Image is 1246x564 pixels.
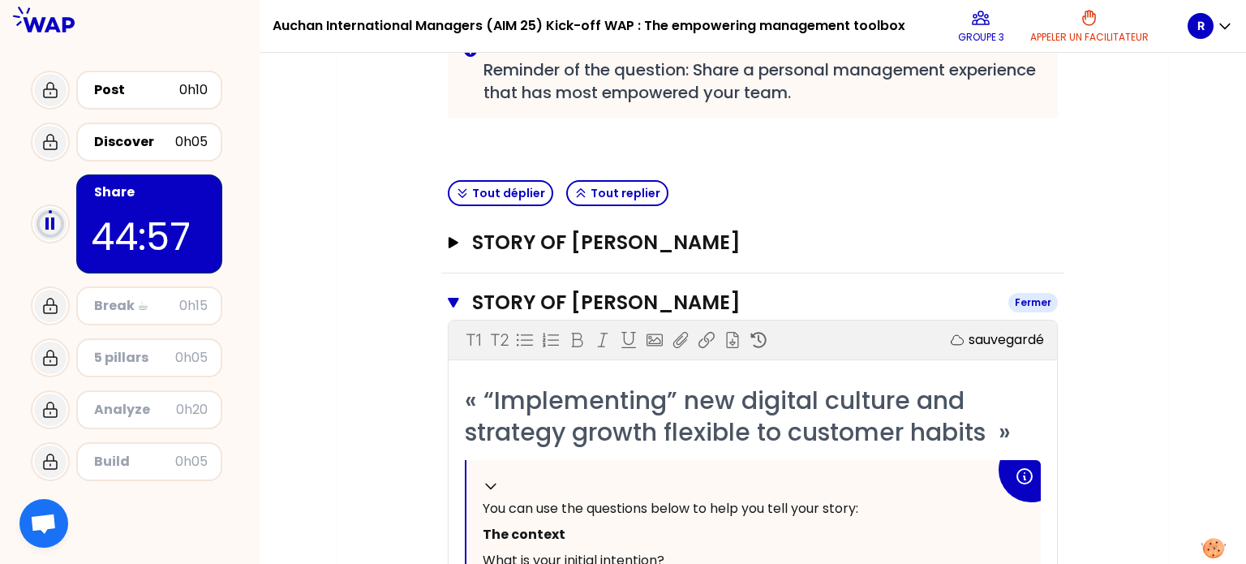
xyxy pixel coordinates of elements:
h3: STORY OF [PERSON_NAME] [472,290,995,316]
p: R [1197,18,1205,34]
div: Build [94,452,175,471]
button: Tout déplier [448,180,553,206]
p: T1 [466,329,481,351]
button: Groupe 3 [952,2,1011,50]
div: 0h20 [176,400,208,420]
div: Открытый чат [19,499,68,548]
div: Discover [94,132,175,152]
p: 44:57 [91,209,208,265]
p: T2 [490,329,509,351]
button: Appeler un facilitateur [1024,2,1155,50]
button: STORY OF [PERSON_NAME] [448,230,1058,256]
p: Groupe 3 [958,31,1004,44]
div: 0h05 [175,348,208,368]
div: Analyze [94,400,176,420]
button: STORY OF [PERSON_NAME]Fermer [448,290,1058,316]
div: 0h10 [179,80,208,100]
p: sauvegardé [969,330,1044,350]
button: Tout replier [566,180,668,206]
div: 5 pillars [94,348,175,368]
span: Reminder of the question: Share a personal management experience that has most empowered your team. [483,58,1040,104]
div: Fermer [1008,293,1058,312]
h3: STORY OF [PERSON_NAME] [472,230,1001,256]
div: 0h15 [179,296,208,316]
span: You can use the questions below to help you tell your story: [483,499,858,518]
div: Post [94,80,179,100]
span: « “Implementing” new digital culture and strategy growth flexible to customer habits » [465,383,1011,450]
div: 0h05 [175,132,208,152]
div: 0h05 [175,452,208,471]
p: Appeler un facilitateur [1030,31,1149,44]
div: Share [94,183,208,202]
button: R [1188,13,1233,39]
span: The context [483,525,565,544]
div: Break ☕ [94,296,179,316]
